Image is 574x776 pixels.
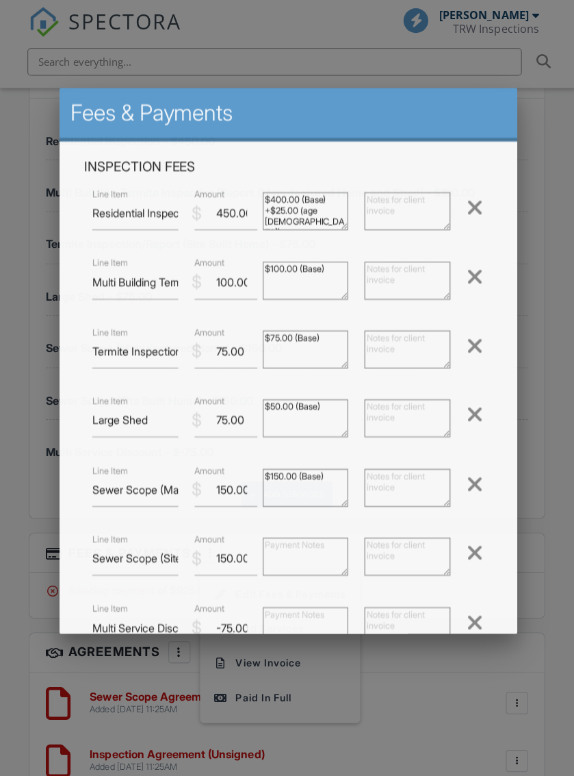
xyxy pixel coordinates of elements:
label: Amount [194,462,224,474]
div: $ [191,475,201,499]
label: Line Item [92,325,127,337]
label: Line Item [92,187,127,199]
label: Amount [194,325,224,337]
label: Line Item [92,255,127,268]
label: Line Item [92,462,127,474]
div: $ [191,545,201,568]
label: Amount [194,187,224,199]
textarea: $400.00 (Base) +$25.00 (age [DEMOGRAPHIC_DATA]) [261,191,347,229]
label: Line Item [92,393,127,405]
textarea: $100.00 (Base) [261,260,347,298]
div: $ [191,613,201,636]
label: Amount [194,531,224,543]
textarea: $50.00 (Base) [261,397,347,435]
h4: Inspection Fees [83,157,491,175]
label: Amount [194,599,224,612]
label: Line Item [92,531,127,543]
div: $ [191,269,201,292]
div: $ [191,338,201,361]
textarea: $150.00 (Base) [261,466,347,504]
label: Amount [194,393,224,405]
label: Amount [194,255,224,268]
textarea: $75.00 (Base) [261,329,347,366]
div: $ [191,201,201,224]
h2: Fees & Payments [70,99,504,126]
div: $ [191,407,201,430]
label: Line Item [92,599,127,612]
